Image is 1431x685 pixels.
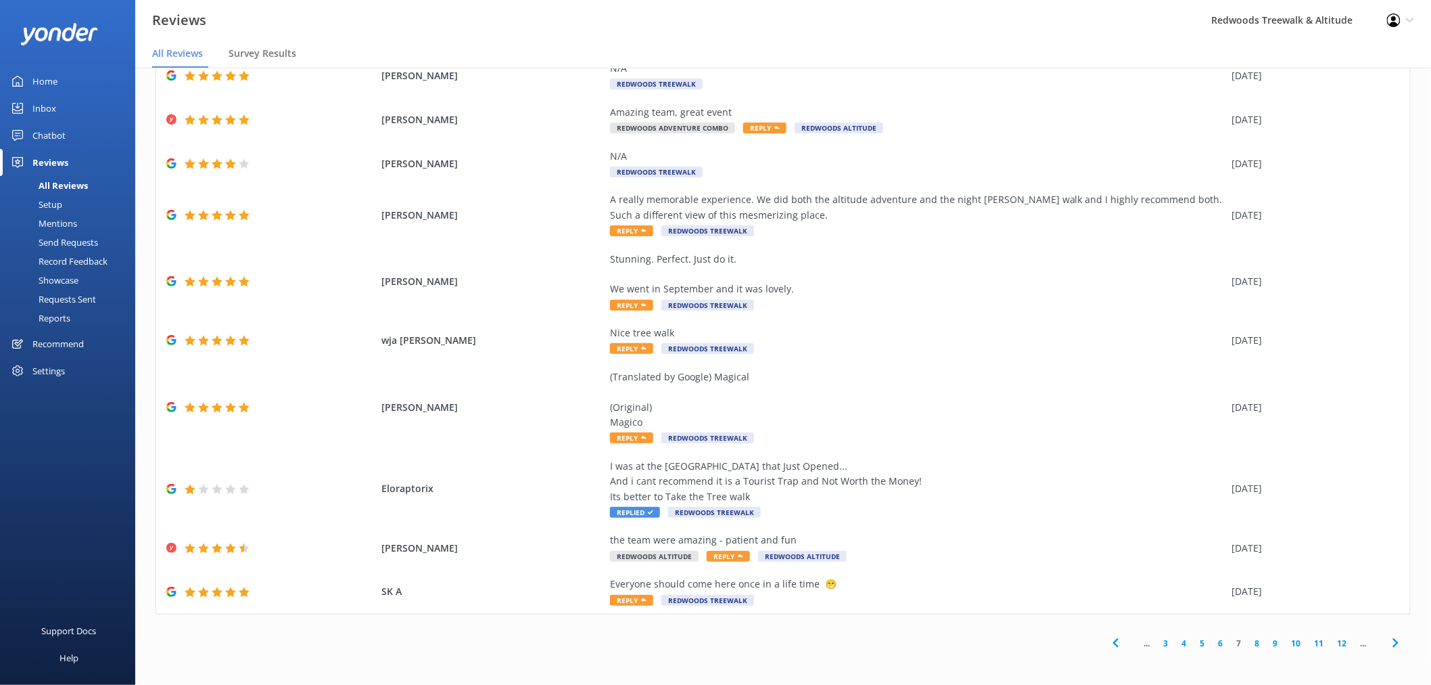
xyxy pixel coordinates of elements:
[743,123,787,133] span: Reply
[1331,637,1354,650] a: 12
[381,68,603,83] span: [PERSON_NAME]
[610,252,1225,297] div: Stunning. Perfect. Just do it. We went in September and it was lovely.
[32,95,56,122] div: Inbox
[381,156,603,171] span: [PERSON_NAME]
[610,433,653,443] span: Reply
[661,225,754,236] span: Redwoods Treewalk
[1285,637,1308,650] a: 10
[8,233,98,252] div: Send Requests
[610,192,1225,223] div: A really memorable experience. We did both the altitude adventure and the night [PERSON_NAME] wal...
[381,333,603,348] span: wja [PERSON_NAME]
[610,149,1225,164] div: N/A
[8,252,108,271] div: Record Feedback
[381,481,603,496] span: Eloraptorix
[610,167,703,177] span: Redwoods Treewalk
[668,507,761,518] span: Redwoods Treewalk
[8,176,88,195] div: All Reviews
[381,400,603,415] span: [PERSON_NAME]
[661,595,754,606] span: Redwoods Treewalk
[610,123,735,133] span: Redwoods Adventure Combo
[32,357,65,384] div: Settings
[8,214,77,233] div: Mentions
[1232,68,1393,83] div: [DATE]
[1232,208,1393,223] div: [DATE]
[1232,481,1393,496] div: [DATE]
[8,214,135,233] a: Mentions
[1232,333,1393,348] div: [DATE]
[610,343,653,354] span: Reply
[381,208,603,223] span: [PERSON_NAME]
[8,233,135,252] a: Send Requests
[1232,541,1393,556] div: [DATE]
[1137,637,1157,650] span: ...
[661,343,754,354] span: Redwoods Treewalk
[610,326,1225,340] div: Nice tree walk
[1232,156,1393,171] div: [DATE]
[610,225,653,236] span: Reply
[8,309,70,328] div: Reports
[60,644,78,671] div: Help
[32,330,84,357] div: Recommend
[1175,637,1194,650] a: 4
[8,252,135,271] a: Record Feedback
[1232,112,1393,127] div: [DATE]
[1267,637,1285,650] a: 9
[1232,584,1393,599] div: [DATE]
[610,459,1225,504] div: I was at the [GEOGRAPHIC_DATA] that Just Opened... And i cant recommend it is a Tourist Trap and ...
[610,533,1225,548] div: the team were amazing - patient and fun
[1157,637,1175,650] a: 3
[32,122,66,149] div: Chatbot
[661,433,754,443] span: Redwoods Treewalk
[381,584,603,599] span: SK A
[381,274,603,289] span: [PERSON_NAME]
[152,9,206,31] h3: Reviews
[1232,274,1393,289] div: [DATE]
[20,23,98,45] img: yonder-white-logo.png
[8,195,62,214] div: Setup
[1232,400,1393,415] div: [DATE]
[610,105,1225,120] div: Amazing team, great event
[229,47,296,60] span: Survey Results
[8,176,135,195] a: All Reviews
[758,551,847,562] span: Redwoods Altitude
[381,112,603,127] span: [PERSON_NAME]
[707,551,750,562] span: Reply
[610,595,653,606] span: Reply
[1212,637,1230,650] a: 6
[610,300,653,311] span: Reply
[32,68,57,95] div: Home
[8,271,135,290] a: Showcase
[8,309,135,328] a: Reports
[1230,637,1248,650] a: 7
[32,149,68,176] div: Reviews
[610,370,1225,430] div: (Translated by Google) Magical (Original) Magico
[795,123,883,133] span: Redwoods Altitude
[610,79,703,89] span: Redwoods Treewalk
[610,577,1225,592] div: Everyone should come here once in a life time 😁
[8,271,78,290] div: Showcase
[381,541,603,556] span: [PERSON_NAME]
[8,290,96,309] div: Requests Sent
[1248,637,1267,650] a: 8
[42,617,97,644] div: Support Docs
[8,290,135,309] a: Requests Sent
[8,195,135,214] a: Setup
[610,61,1225,76] div: N/A
[1354,637,1374,650] span: ...
[610,551,699,562] span: Redwoods Altitude
[610,507,660,518] span: Replied
[1194,637,1212,650] a: 5
[1308,637,1331,650] a: 11
[661,300,754,311] span: Redwoods Treewalk
[152,47,203,60] span: All Reviews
